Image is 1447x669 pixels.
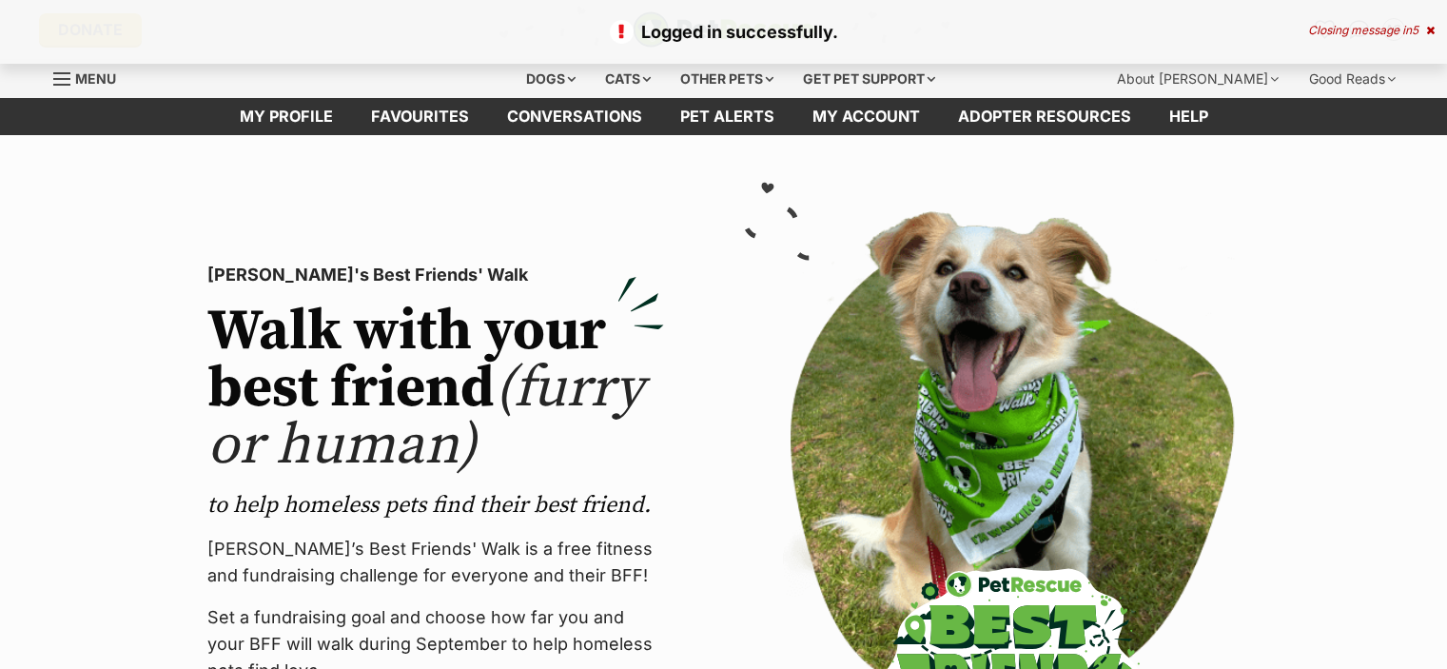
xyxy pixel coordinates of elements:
[221,98,352,135] a: My profile
[207,536,664,589] p: [PERSON_NAME]’s Best Friends' Walk is a free fitness and fundraising challenge for everyone and t...
[207,304,664,475] h2: Walk with your best friend
[513,60,589,98] div: Dogs
[592,60,664,98] div: Cats
[939,98,1150,135] a: Adopter resources
[1296,60,1409,98] div: Good Reads
[1150,98,1227,135] a: Help
[207,353,644,482] span: (furry or human)
[793,98,939,135] a: My account
[352,98,488,135] a: Favourites
[207,262,664,288] p: [PERSON_NAME]'s Best Friends' Walk
[790,60,948,98] div: Get pet support
[488,98,661,135] a: conversations
[207,490,664,521] p: to help homeless pets find their best friend.
[1104,60,1292,98] div: About [PERSON_NAME]
[667,60,787,98] div: Other pets
[75,70,116,87] span: Menu
[53,60,129,94] a: Menu
[661,98,793,135] a: Pet alerts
